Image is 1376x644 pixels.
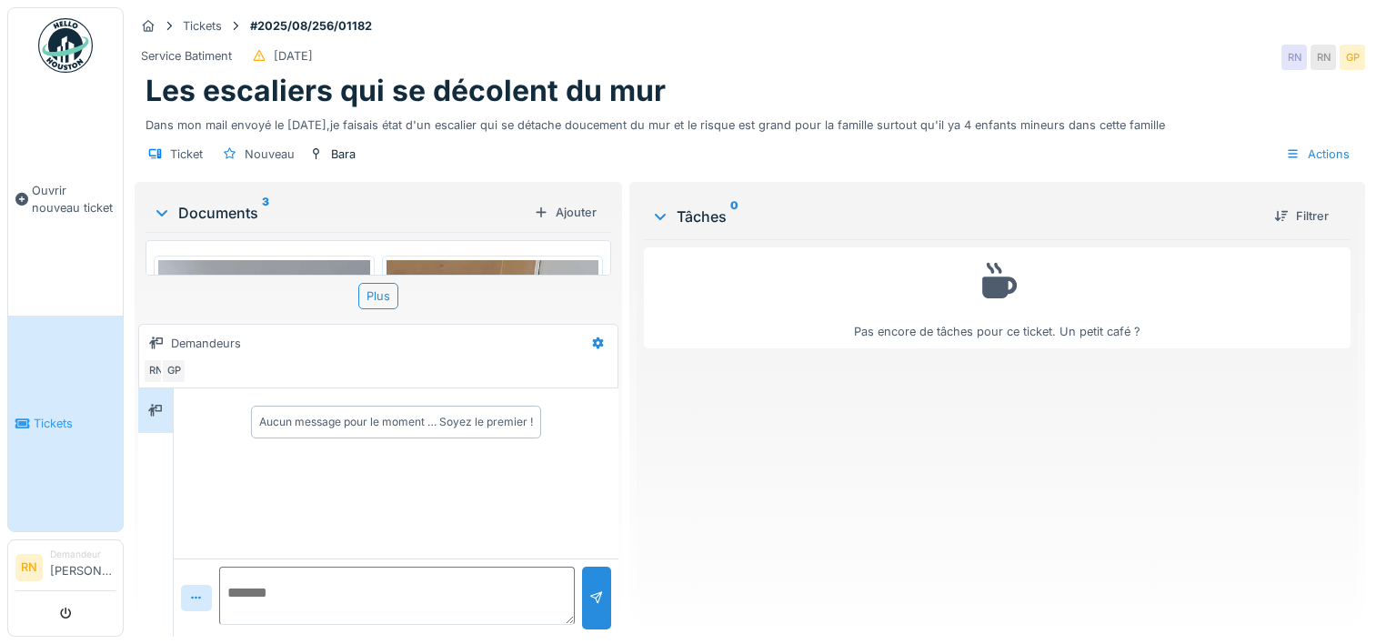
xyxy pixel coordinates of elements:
img: Badge_color-CXgf-gQk.svg [38,18,93,73]
div: Plus [358,283,398,309]
div: Aucun message pour le moment … Soyez le premier ! [259,414,533,430]
div: Ticket [170,146,203,163]
div: Ajouter [527,200,604,225]
sup: 3 [262,202,269,224]
div: Tickets [183,17,222,35]
div: Demandeur [50,548,116,561]
div: Demandeurs [171,335,241,352]
div: RN [1311,45,1336,70]
div: Actions [1278,141,1358,167]
div: RN [1281,45,1307,70]
a: Tickets [8,316,123,531]
div: Service Batiment [141,47,232,65]
img: trzwi53fuwgbu80b9xp3qobhqw08 [158,260,370,419]
div: RN [143,358,168,384]
li: [PERSON_NAME] [50,548,116,587]
a: Ouvrir nouveau ticket [8,83,123,316]
span: Tickets [34,415,116,432]
div: Pas encore de tâches pour ce ticket. Un petit café ? [656,256,1339,340]
div: Nouveau [245,146,295,163]
strong: #2025/08/256/01182 [243,17,379,35]
div: GP [161,358,186,384]
h1: Les escaliers qui se décolent du mur [146,74,666,108]
a: RN Demandeur[PERSON_NAME] [15,548,116,591]
div: Filtrer [1267,204,1336,228]
div: Tâches [651,206,1260,227]
div: Documents [153,202,527,224]
div: [DATE] [274,47,313,65]
span: Ouvrir nouveau ticket [32,182,116,216]
div: GP [1340,45,1365,70]
div: Bara [331,146,356,163]
sup: 0 [730,206,738,227]
li: RN [15,554,43,581]
div: Dans mon mail envoyé le [DATE],je faisais état d'un escalier qui se détache doucement du mur et l... [146,109,1354,134]
img: sbxg2zbk90hmgck0e581qmlyi8qg [387,260,598,543]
